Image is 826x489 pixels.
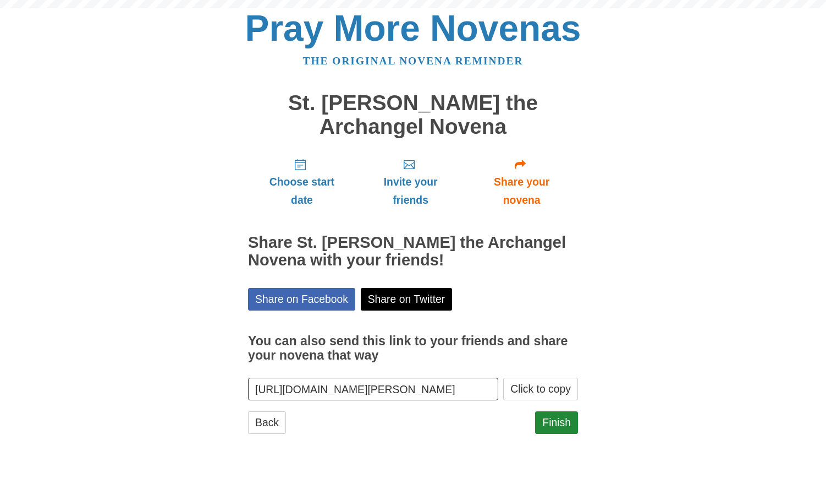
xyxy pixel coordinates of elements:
[356,149,465,215] a: Invite your friends
[248,411,286,434] a: Back
[248,91,578,138] h1: St. [PERSON_NAME] the Archangel Novena
[476,173,567,209] span: Share your novena
[248,234,578,269] h2: Share St. [PERSON_NAME] the Archangel Novena with your friends!
[248,334,578,362] h3: You can also send this link to your friends and share your novena that way
[259,173,345,209] span: Choose start date
[503,378,578,400] button: Click to copy
[465,149,578,215] a: Share your novena
[248,149,356,215] a: Choose start date
[367,173,454,209] span: Invite your friends
[248,288,355,311] a: Share on Facebook
[535,411,578,434] a: Finish
[361,288,453,311] a: Share on Twitter
[303,55,524,67] a: The original novena reminder
[245,8,581,48] a: Pray More Novenas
